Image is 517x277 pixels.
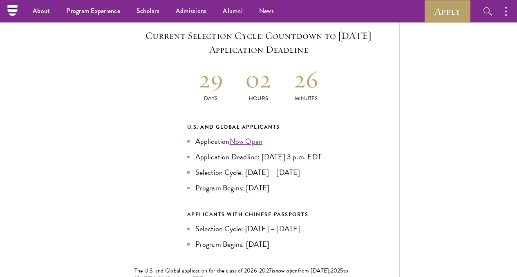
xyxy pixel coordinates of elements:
[269,266,272,275] span: 7
[230,136,263,147] a: Now Open
[187,123,330,132] div: U.S. and Global Applicants
[187,239,330,250] li: Program Begins: [DATE]
[275,266,298,275] span: now open
[272,266,275,275] span: is
[282,94,330,103] p: Minutes
[282,64,330,94] h2: 26
[298,266,331,275] span: from [DATE],
[187,136,330,147] li: Application
[235,64,282,94] h2: 02
[187,223,330,235] li: Selection Cycle: [DATE] – [DATE]
[134,29,383,56] h5: Current Selection Cycle: Countdown to [DATE] Application Deadline
[187,210,330,219] div: APPLICANTS WITH CHINESE PASSPORTS
[187,167,330,178] li: Selection Cycle: [DATE] – [DATE]
[257,266,269,275] span: -202
[254,266,257,275] span: 6
[134,266,254,275] span: The U.S. and Global application for the class of 202
[340,266,343,275] span: 5
[331,266,340,275] span: 202
[187,94,235,103] p: Days
[187,151,330,163] li: Application Deadline: [DATE] 3 p.m. EDT
[187,64,235,94] h2: 29
[235,94,282,103] p: Hours
[187,182,330,194] li: Program Begins: [DATE]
